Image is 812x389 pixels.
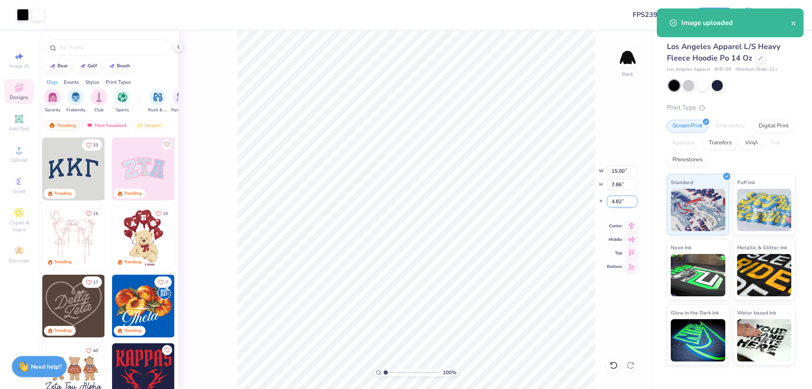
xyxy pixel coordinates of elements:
[671,254,725,296] img: Neon Ink
[42,206,105,269] img: 83dda5b0-2158-48ca-832c-f6b4ef4c4536
[124,328,141,334] div: Trending
[9,63,29,69] span: Image AI
[64,78,79,86] div: Events
[737,189,792,231] img: Puff Ink
[82,276,102,288] button: Like
[82,345,102,356] button: Like
[93,143,98,147] span: 33
[79,63,86,69] img: trend_line.gif
[82,208,102,219] button: Like
[116,107,129,113] span: Sports
[94,92,104,102] img: Club Image
[112,275,175,337] img: 8659caeb-cee5-4a4c-bd29-52ea2f761d42
[737,178,755,187] span: Puff Ink
[174,138,237,200] img: 5ee11766-d822-42f5-ad4e-763472bf8dcf
[85,78,99,86] div: Styles
[124,190,141,197] div: Trending
[44,60,71,72] button: bear
[49,63,56,69] img: trend_line.gif
[671,319,725,361] img: Glow in the Dark Ink
[133,120,165,130] div: Newest
[148,88,167,113] div: filter for Rush & Bid
[54,190,71,197] div: Trending
[152,208,172,219] button: Like
[626,6,688,23] input: Untitled Design
[176,92,186,102] img: Parent's Weekend Image
[737,254,792,296] img: Metallic & Glitter Ink
[148,88,167,113] button: filter button
[82,139,102,151] button: Like
[114,88,131,113] div: filter for Sports
[48,92,58,102] img: Sorority Image
[622,70,633,78] div: Back
[681,18,791,28] div: Image uploaded
[117,63,130,68] div: beach
[58,43,167,52] input: Try "Alpha"
[11,157,27,163] span: Upload
[112,206,175,269] img: 587403a7-0594-4a7f-b2bd-0ca67a3ff8dd
[710,120,751,132] div: Embroidery
[114,88,131,113] button: filter button
[108,63,115,69] img: trend_line.gif
[766,137,786,149] div: Foil
[174,206,237,269] img: e74243e0-e378-47aa-a400-bc6bcb25063a
[88,63,97,68] div: golf
[619,49,636,66] img: Back
[104,206,167,269] img: d12a98c7-f0f7-4345-bf3a-b9f1b718b86e
[93,349,98,353] span: 40
[667,66,710,73] span: Los Angeles Apparel
[671,308,719,317] span: Glow in the Dark Ink
[106,78,131,86] div: Print Types
[44,88,61,113] div: filter for Sorority
[737,308,776,317] span: Water based Ink
[740,137,763,149] div: Vinyl
[607,237,622,243] span: Middle
[171,88,191,113] div: filter for Parent's Weekend
[607,264,622,270] span: Bottom
[667,120,708,132] div: Screen Print
[54,328,71,334] div: Trending
[66,107,85,113] span: Fraternity
[93,280,98,284] span: 17
[47,78,58,86] div: Orgs
[42,275,105,337] img: 12710c6a-dcc0-49ce-8688-7fe8d5f96fe2
[44,88,61,113] button: filter button
[66,88,85,113] button: filter button
[154,276,172,288] button: Like
[74,60,101,72] button: golf
[671,243,691,252] span: Neon Ink
[104,275,167,337] img: ead2b24a-117b-4488-9b34-c08fd5176a7b
[93,212,98,216] span: 15
[607,250,622,256] span: Top
[443,369,456,376] span: 100 %
[714,66,731,73] span: # HF-09
[91,88,107,113] div: filter for Club
[94,107,104,113] span: Club
[162,139,172,149] button: Like
[124,259,141,265] div: Trending
[58,63,68,68] div: bear
[703,137,737,149] div: Transfers
[9,257,29,264] span: Decorate
[45,107,60,113] span: Sorority
[667,154,708,166] div: Rhinestones
[735,66,778,73] span: Minimum Order: 12 +
[148,107,167,113] span: Rush & Bid
[171,107,191,113] span: Parent's Weekend
[112,138,175,200] img: 9980f5e8-e6a1-4b4a-8839-2b0e9349023c
[667,137,701,149] div: Applique
[10,94,28,101] span: Designs
[49,122,55,128] img: trending.gif
[4,219,34,233] span: Clipart & logos
[66,88,85,113] div: filter for Fraternity
[71,92,80,102] img: Fraternity Image
[607,223,622,229] span: Center
[86,122,93,128] img: most_fav.gif
[671,189,725,231] img: Standard
[171,88,191,113] button: filter button
[118,92,127,102] img: Sports Image
[153,92,163,102] img: Rush & Bid Image
[163,212,168,216] span: 10
[42,138,105,200] img: 3b9aba4f-e317-4aa7-a679-c95a879539bd
[91,88,107,113] button: filter button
